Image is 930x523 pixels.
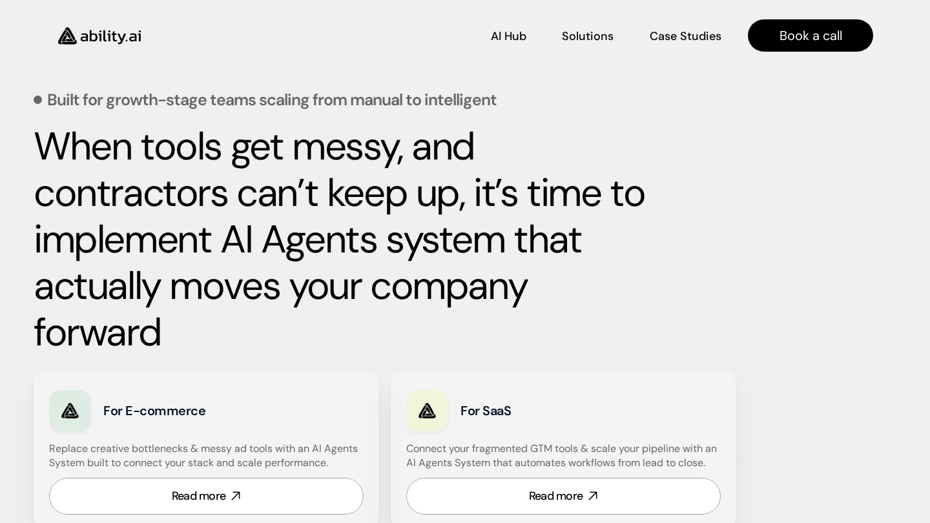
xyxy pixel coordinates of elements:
[406,478,721,515] a: Read more
[172,488,226,504] div: Read more
[49,478,364,515] a: Read more
[406,442,727,471] h4: Connect your fragmented GTM tools & scale your pipeline with an AI Agents System that automates w...
[159,19,873,52] nav: Main navigation
[650,28,721,45] p: Case Studies
[562,28,614,45] p: Solutions
[47,92,497,108] p: Built for growth-stage teams scaling from manual to intelligent
[491,28,526,45] p: AI Hub
[748,19,873,52] a: Book a call
[49,442,360,471] h4: Replace creative bottlenecks & messy ad tools with an AI Agents System built to connect your stac...
[529,488,583,504] div: Read more
[34,121,654,358] strong: When tools get messy, and contractors can’t keep up, it’s time to implement AI Agents system that...
[491,25,526,47] a: AI Hub
[562,25,614,47] a: Solutions
[103,402,280,420] h3: For E-commerce
[780,26,842,45] p: Book a call
[649,25,722,47] a: Case Studies
[460,402,637,420] h3: For SaaS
